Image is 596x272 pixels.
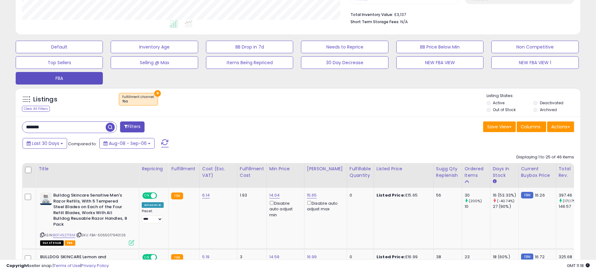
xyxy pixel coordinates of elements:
div: 16 (53.33%) [493,192,518,198]
th: Please note that this number is a calculation based on your required days of coverage and your ve... [433,163,462,188]
div: Displaying 1 to 25 of 46 items [516,154,574,160]
div: Amazon AI [142,202,164,208]
a: 6.14 [202,192,210,198]
div: Preset: [142,209,164,223]
button: Selling @ Max [111,56,198,69]
div: seller snap | | [6,263,109,269]
div: Days In Stock [493,166,516,179]
button: Last 30 Days [23,138,67,149]
div: Cost (Exc. VAT) [202,166,235,179]
div: Current Buybox Price [521,166,553,179]
div: Clear All Filters [22,106,50,112]
div: Fulfillment Cost [240,166,264,179]
b: Listed Price: [377,192,405,198]
span: OFF [156,193,166,198]
div: 10 [465,204,490,209]
button: Inventory Age [111,41,198,53]
div: 27 (90%) [493,204,518,209]
button: BB Price Below Min [396,41,483,53]
button: Top Sellers [16,56,103,69]
span: FBA [65,240,75,246]
div: Repricing [142,166,166,172]
div: 56 [436,192,457,198]
div: Ordered Items [465,166,488,179]
button: Save View [483,121,516,132]
div: Disable auto adjust max [307,200,342,212]
div: 30 [465,192,490,198]
div: Fulfillment [171,166,197,172]
button: Filters [120,121,145,132]
li: £3,137 [351,10,569,18]
label: Archived [540,107,557,112]
h5: Listings [33,95,57,104]
label: Out of Stock [493,107,516,112]
b: Short Term Storage Fees: [351,19,399,24]
a: Terms of Use [54,263,80,269]
b: Total Inventory Value: [351,12,393,17]
button: Non Competitive [491,41,578,53]
button: Default [16,41,103,53]
button: NEW FBA VIEW [396,56,483,69]
button: Actions [547,121,574,132]
div: 1.93 [240,192,262,198]
small: FBM [521,192,533,198]
p: Listing States: [487,93,580,99]
a: 15.65 [307,192,317,198]
div: Min Price [269,166,302,172]
span: Last 30 Days [32,140,59,146]
button: Needs to Reprice [301,41,388,53]
span: N/A [400,19,408,25]
span: Columns [521,124,541,130]
button: BB Drop in 7d [206,41,293,53]
div: 0 [350,192,369,198]
button: × [154,90,161,97]
span: Aug-08 - Sep-06 [109,140,147,146]
div: Listed Price [377,166,431,172]
div: Sugg Qty Replenish [436,166,459,179]
span: ON [143,193,151,198]
div: 397.46 [559,192,584,198]
button: Items Being Repriced [206,56,293,69]
div: Title [39,166,136,172]
span: Fulfillment channel : [122,95,155,104]
a: B0FH52719M [53,233,75,238]
button: Columns [517,121,546,132]
div: £15.65 [377,192,429,198]
label: Active [493,100,504,105]
small: (200%) [469,198,482,203]
button: NEW FBA VIEW 1 [491,56,578,69]
div: ASIN: [40,192,134,245]
small: FBA [171,192,183,199]
div: fba [122,99,155,104]
div: Disable auto adjust min [269,200,299,218]
span: 16.26 [535,192,545,198]
small: Days In Stock. [493,179,497,184]
span: | SKU: FBA-5065017940126 [76,233,126,238]
div: 146.57 [559,204,584,209]
b: Bulldog Skincare Sensitive Men's Razor Refills, With 5 Tempered Steel Blades on Each of the Four ... [53,192,129,229]
strong: Copyright [6,263,29,269]
span: Compared to: [68,141,97,147]
button: 30 Day Decrease [301,56,388,69]
button: Aug-08 - Sep-06 [99,138,155,149]
span: All listings that are currently out of stock and unavailable for purchase on Amazon [40,240,64,246]
label: Deactivated [540,100,563,105]
button: FBA [16,72,103,85]
div: Fulfillable Quantity [350,166,371,179]
small: (171.17%) [563,198,577,203]
span: 2025-10-7 11:18 GMT [567,263,590,269]
a: 14.04 [269,192,280,198]
div: [PERSON_NAME] [307,166,344,172]
small: (-40.74%) [497,198,514,203]
div: Total Rev. [559,166,582,179]
a: Privacy Policy [81,263,109,269]
img: 41sVGK+OXiL._SL40_.jpg [40,192,52,205]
